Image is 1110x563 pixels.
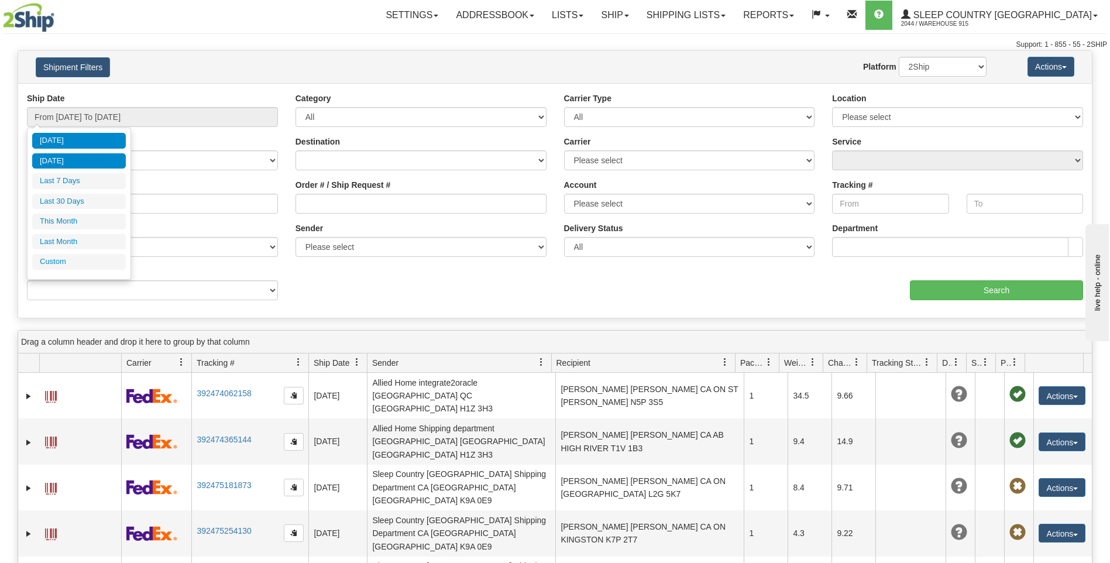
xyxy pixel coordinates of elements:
[367,418,555,464] td: Allied Home Shipping department [GEOGRAPHIC_DATA] [GEOGRAPHIC_DATA] [GEOGRAPHIC_DATA] H1Z 3H3
[1009,478,1026,495] span: Pickup Not Assigned
[1039,478,1085,497] button: Actions
[367,510,555,556] td: Sleep Country [GEOGRAPHIC_DATA] Shipping Department CA [GEOGRAPHIC_DATA] [GEOGRAPHIC_DATA] K9A 0E9
[314,357,349,369] span: Ship Date
[847,352,867,372] a: Charge filter column settings
[197,435,251,444] a: 392474365144
[197,526,251,535] a: 392475254130
[32,153,126,169] li: [DATE]
[197,357,235,369] span: Tracking #
[1009,386,1026,403] span: Pickup Successfully created
[126,434,177,449] img: 2 - FedEx Express®
[1083,222,1109,341] iframe: chat widget
[917,352,937,372] a: Tracking Status filter column settings
[564,136,591,147] label: Carrier
[831,418,875,464] td: 14.9
[23,482,35,494] a: Expand
[377,1,447,30] a: Settings
[9,10,108,19] div: live help - online
[27,92,65,104] label: Ship Date
[531,352,551,372] a: Sender filter column settings
[308,510,367,556] td: [DATE]
[555,418,744,464] td: [PERSON_NAME] [PERSON_NAME] CA AB HIGH RIVER T1V 1B3
[543,1,592,30] a: Lists
[951,524,967,541] span: Unknown
[788,373,831,418] td: 34.5
[788,510,831,556] td: 4.3
[556,357,590,369] span: Recipient
[832,179,872,191] label: Tracking #
[734,1,803,30] a: Reports
[592,1,637,30] a: Ship
[1005,352,1025,372] a: Pickup Status filter column settings
[564,222,623,234] label: Delivery Status
[18,331,1092,353] div: grid grouping header
[975,352,995,372] a: Shipment Issues filter column settings
[32,173,126,189] li: Last 7 Days
[45,386,57,404] a: Label
[831,373,875,418] td: 9.66
[284,433,304,451] button: Copy to clipboard
[1027,57,1074,77] button: Actions
[1009,524,1026,541] span: Pickup Not Assigned
[901,18,989,30] span: 2044 / Warehouse 915
[788,418,831,464] td: 9.4
[784,357,809,369] span: Weight
[744,510,788,556] td: 1
[555,465,744,510] td: [PERSON_NAME] [PERSON_NAME] CA ON [GEOGRAPHIC_DATA] L2G 5K7
[910,280,1083,300] input: Search
[284,524,304,542] button: Copy to clipboard
[308,373,367,418] td: [DATE]
[32,254,126,270] li: Custom
[308,465,367,510] td: [DATE]
[126,526,177,541] img: 2 - FedEx Express®
[367,373,555,418] td: Allied Home integrate2oracle [GEOGRAPHIC_DATA] QC [GEOGRAPHIC_DATA] H1Z 3H3
[126,389,177,403] img: 2 - FedEx Express®
[832,136,861,147] label: Service
[1039,386,1085,405] button: Actions
[32,194,126,210] li: Last 30 Days
[1009,432,1026,449] span: Pickup Successfully created
[946,352,966,372] a: Delivery Status filter column settings
[1039,524,1085,543] button: Actions
[372,357,398,369] span: Sender
[788,465,831,510] td: 8.4
[951,432,967,449] span: Unknown
[759,352,779,372] a: Packages filter column settings
[126,480,177,495] img: 2 - FedEx Express®
[832,194,949,214] input: From
[45,478,57,496] a: Label
[828,357,853,369] span: Charge
[555,373,744,418] td: [PERSON_NAME] [PERSON_NAME] CA ON ST [PERSON_NAME] N5P 3S5
[284,387,304,404] button: Copy to clipboard
[638,1,734,30] a: Shipping lists
[288,352,308,372] a: Tracking # filter column settings
[295,222,323,234] label: Sender
[447,1,543,30] a: Addressbook
[295,136,340,147] label: Destination
[831,465,875,510] td: 9.71
[951,478,967,495] span: Unknown
[971,357,981,369] span: Shipment Issues
[45,431,57,450] a: Label
[832,92,866,104] label: Location
[555,510,744,556] td: [PERSON_NAME] [PERSON_NAME] CA ON KINGSTON K7P 2T7
[744,418,788,464] td: 1
[564,92,611,104] label: Carrier Type
[951,386,967,403] span: Unknown
[872,357,923,369] span: Tracking Status
[32,234,126,250] li: Last Month
[831,510,875,556] td: 9.22
[740,357,765,369] span: Packages
[892,1,1106,30] a: Sleep Country [GEOGRAPHIC_DATA] 2044 / Warehouse 915
[32,214,126,229] li: This Month
[803,352,823,372] a: Weight filter column settings
[308,418,367,464] td: [DATE]
[197,480,251,490] a: 392475181873
[284,479,304,496] button: Copy to clipboard
[32,133,126,149] li: [DATE]
[3,40,1107,50] div: Support: 1 - 855 - 55 - 2SHIP
[295,92,331,104] label: Category
[197,389,251,398] a: 392474062158
[23,528,35,540] a: Expand
[3,3,54,32] img: logo2044.jpg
